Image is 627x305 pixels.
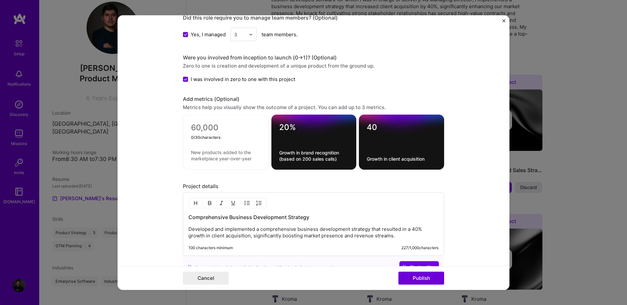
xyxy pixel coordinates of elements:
[183,183,444,190] div: Project details
[256,201,262,206] img: OL
[502,19,506,26] button: Close
[191,134,261,141] div: 0 / 30 characters
[188,264,340,271] div: Suggested description available. Continue adding details for better suggestions.
[245,201,250,206] img: UL
[398,271,444,284] button: Publish
[402,264,436,270] span: Start writing
[367,122,436,135] textarea: 40
[191,76,295,83] span: I was involved in zero to one with this project
[202,199,203,207] img: Divider
[231,201,236,206] img: Underline
[183,62,444,69] div: Zero to one is creation and development of a unique product from the ground up.
[279,150,349,162] textarea: Growth in brand recognition (based on 200 sales calls)
[207,201,212,206] img: Bold
[183,54,444,61] div: Were you involved from inception to launch (0 -> 1)? (Optional)
[279,122,349,135] textarea: 20%
[191,31,226,38] span: Yes, I managed
[249,32,253,36] img: drop icon
[183,14,444,21] div: Did this role require you to manage team members? (Optional)
[188,245,233,250] div: 100 characters minimum
[183,271,229,284] button: Cancel
[399,261,439,273] button: Start writing
[183,28,444,41] div: team members.
[188,214,439,221] h3: Comprehensive Business Development Strategy
[193,201,198,206] img: Heading
[219,201,224,206] img: Italic
[188,265,193,269] i: icon SuggestedTeams
[188,226,439,239] p: Developed and implemented a comprehensive business development strategy that resulted in a 40% gr...
[183,104,444,111] div: Metrics help you visually show the outcome of a project. You can add up to 3 metrics.
[402,265,407,269] i: icon CrystalBallWhite
[183,96,444,103] div: Add metrics (Optional)
[367,156,436,162] textarea: Growth in client acquisition
[401,245,439,250] div: 227 / 1,000 characters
